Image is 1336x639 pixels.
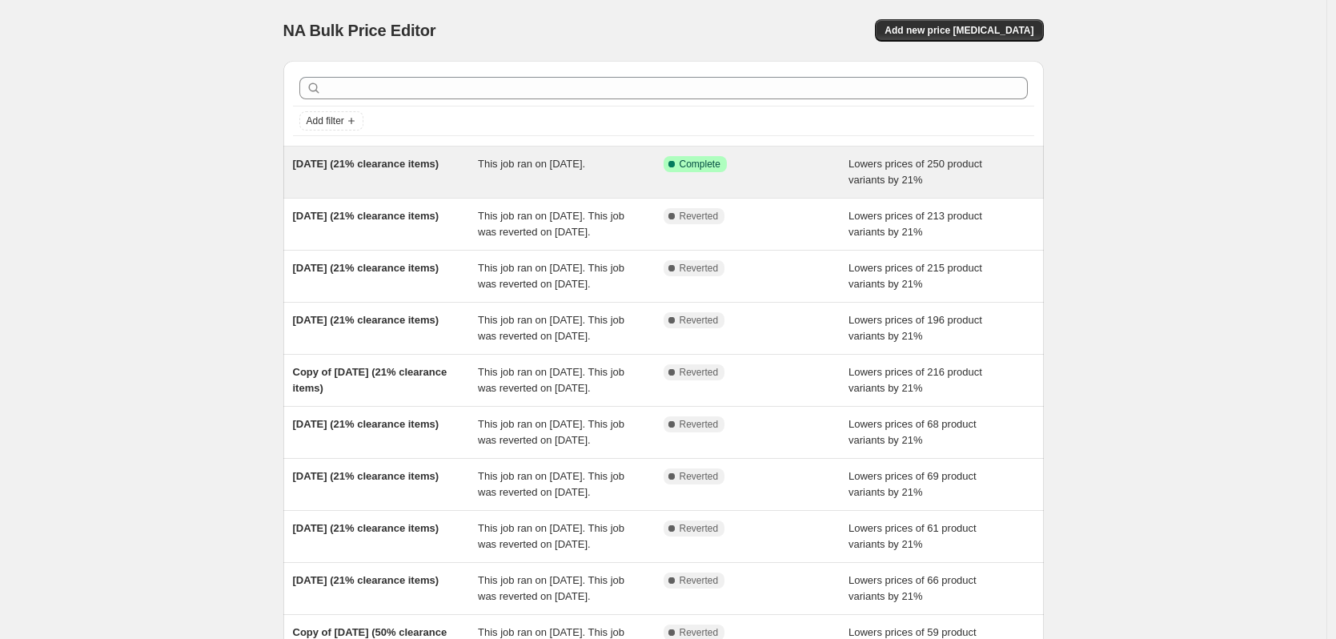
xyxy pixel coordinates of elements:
[680,574,719,587] span: Reverted
[875,19,1043,42] button: Add new price [MEDICAL_DATA]
[307,115,344,127] span: Add filter
[680,418,719,431] span: Reverted
[849,262,982,290] span: Lowers prices of 215 product variants by 21%
[478,314,624,342] span: This job ran on [DATE]. This job was reverted on [DATE].
[293,158,439,170] span: [DATE] (21% clearance items)
[849,210,982,238] span: Lowers prices of 213 product variants by 21%
[478,470,624,498] span: This job ran on [DATE]. This job was reverted on [DATE].
[283,22,436,39] span: NA Bulk Price Editor
[293,418,439,430] span: [DATE] (21% clearance items)
[849,314,982,342] span: Lowers prices of 196 product variants by 21%
[293,470,439,482] span: [DATE] (21% clearance items)
[293,314,439,326] span: [DATE] (21% clearance items)
[680,470,719,483] span: Reverted
[293,574,439,586] span: [DATE] (21% clearance items)
[849,366,982,394] span: Lowers prices of 216 product variants by 21%
[680,158,720,171] span: Complete
[478,418,624,446] span: This job ran on [DATE]. This job was reverted on [DATE].
[478,522,624,550] span: This job ran on [DATE]. This job was reverted on [DATE].
[293,210,439,222] span: [DATE] (21% clearance items)
[293,366,447,394] span: Copy of [DATE] (21% clearance items)
[849,158,982,186] span: Lowers prices of 250 product variants by 21%
[293,522,439,534] span: [DATE] (21% clearance items)
[478,262,624,290] span: This job ran on [DATE]. This job was reverted on [DATE].
[299,111,363,131] button: Add filter
[680,262,719,275] span: Reverted
[680,366,719,379] span: Reverted
[849,418,977,446] span: Lowers prices of 68 product variants by 21%
[478,574,624,602] span: This job ran on [DATE]. This job was reverted on [DATE].
[680,210,719,223] span: Reverted
[849,470,977,498] span: Lowers prices of 69 product variants by 21%
[478,210,624,238] span: This job ran on [DATE]. This job was reverted on [DATE].
[478,158,585,170] span: This job ran on [DATE].
[849,522,977,550] span: Lowers prices of 61 product variants by 21%
[885,24,1033,37] span: Add new price [MEDICAL_DATA]
[293,262,439,274] span: [DATE] (21% clearance items)
[478,366,624,394] span: This job ran on [DATE]. This job was reverted on [DATE].
[680,626,719,639] span: Reverted
[680,522,719,535] span: Reverted
[849,574,977,602] span: Lowers prices of 66 product variants by 21%
[680,314,719,327] span: Reverted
